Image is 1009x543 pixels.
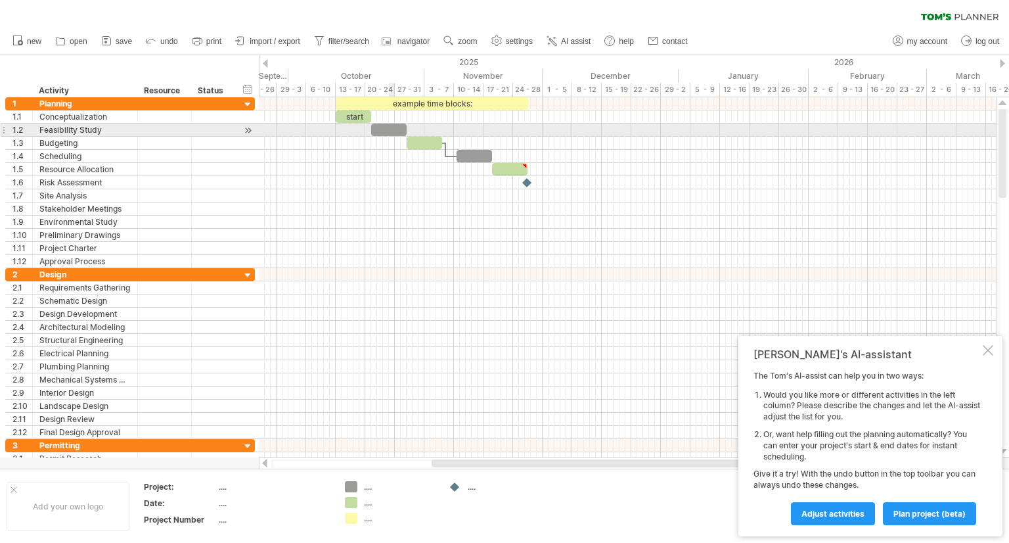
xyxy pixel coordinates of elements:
div: 1.3 [12,137,32,149]
span: zoom [458,37,477,46]
span: my account [907,37,947,46]
div: 1.4 [12,150,32,162]
div: Resource Allocation [39,163,131,176]
a: log out [958,33,1003,50]
div: Preliminary Drawings [39,229,131,241]
div: .... [219,498,329,509]
div: 17 - 21 [483,83,513,97]
div: Structural Engineering [39,334,131,346]
div: 1.12 [12,255,32,268]
div: Budgeting [39,137,131,149]
div: .... [219,514,329,525]
div: 19 - 23 [750,83,779,97]
div: 2.12 [12,426,32,438]
div: 29 - 3 [277,83,306,97]
div: 8 - 12 [572,83,602,97]
a: print [189,33,225,50]
div: Project Number [144,514,216,525]
a: open [52,33,91,50]
div: February 2026 [809,69,927,83]
li: Would you like more or different activities in the left column? Please describe the changes and l... [763,390,980,423]
div: Resource [144,84,184,97]
div: 9 - 13 [838,83,868,97]
a: plan project (beta) [883,502,976,525]
div: .... [364,497,436,508]
span: help [619,37,634,46]
div: Date: [144,498,216,509]
div: start [336,110,371,123]
div: 1.8 [12,202,32,215]
span: import / export [250,37,300,46]
div: 2.8 [12,373,32,386]
div: 22 - 26 [247,83,277,97]
div: Design Review [39,413,131,425]
div: 12 - 16 [720,83,750,97]
div: 20 - 24 [365,83,395,97]
div: Feasibility Study [39,124,131,136]
div: 24 - 28 [513,83,543,97]
a: help [601,33,638,50]
div: Architectural Modeling [39,321,131,333]
div: .... [364,481,436,492]
li: Or, want help filling out the planning automatically? You can enter your project's start & end da... [763,429,980,462]
div: .... [468,481,539,492]
div: Requirements Gathering [39,281,131,294]
div: 2.7 [12,360,32,373]
a: import / export [232,33,304,50]
div: Add your own logo [7,482,129,531]
div: November 2025 [424,69,543,83]
div: 16 - 20 [868,83,897,97]
div: Planning [39,97,131,110]
div: 27 - 31 [395,83,424,97]
div: 2.1 [12,281,32,294]
a: my account [889,33,951,50]
div: 2.4 [12,321,32,333]
div: Electrical Planning [39,347,131,360]
div: Scheduling [39,150,131,162]
div: Schematic Design [39,295,131,307]
a: settings [488,33,537,50]
div: 2.3 [12,308,32,320]
span: new [27,37,41,46]
a: undo [143,33,182,50]
span: print [206,37,221,46]
span: filter/search [328,37,369,46]
a: zoom [440,33,481,50]
span: open [70,37,87,46]
div: 2.9 [12,387,32,399]
div: Status [198,84,227,97]
div: 1.10 [12,229,32,241]
span: save [116,37,132,46]
div: 2.6 [12,347,32,360]
span: contact [662,37,688,46]
div: Mechanical Systems Design [39,373,131,386]
a: save [98,33,136,50]
span: log out [975,37,999,46]
div: Design Development [39,308,131,320]
div: 10 - 14 [454,83,483,97]
a: Adjust activities [791,502,875,525]
div: Activity [39,84,130,97]
div: 1 - 5 [543,83,572,97]
div: 3 [12,439,32,452]
div: 2.10 [12,400,32,412]
div: January 2026 [679,69,809,83]
span: AI assist [561,37,591,46]
div: 1 [12,97,32,110]
div: Landscape Design [39,400,131,412]
a: navigator [380,33,434,50]
a: filter/search [311,33,373,50]
div: Project Charter [39,242,131,254]
div: 1.11 [12,242,32,254]
div: Permit Research [39,452,131,465]
div: .... [364,513,436,524]
div: 5 - 9 [690,83,720,97]
div: example time blocks: [336,97,528,110]
div: 1.5 [12,163,32,176]
a: AI assist [543,33,594,50]
div: Project: [144,481,216,492]
div: Site Analysis [39,189,131,202]
div: 1.1 [12,110,32,123]
div: scroll to activity [242,124,254,137]
div: 2 - 6 [809,83,838,97]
